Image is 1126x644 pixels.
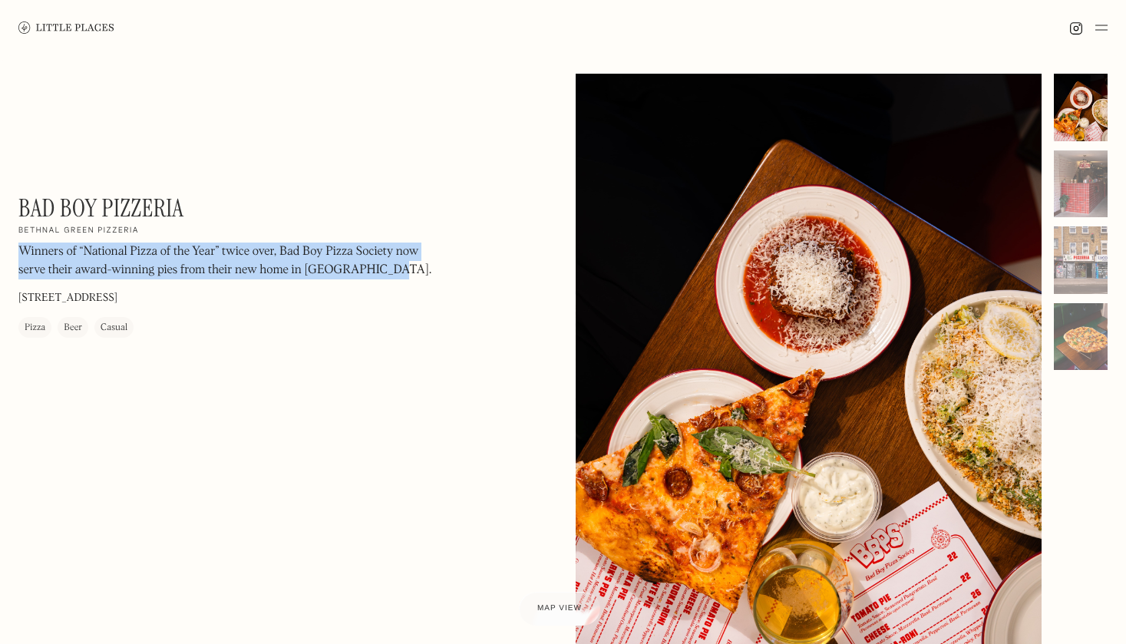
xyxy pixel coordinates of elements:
[537,604,582,613] span: Map view
[18,226,139,236] h2: Bethnal Green Pizzeria
[64,320,82,335] div: Beer
[18,193,183,223] h1: Bad Boy Pizzeria
[101,320,127,335] div: Casual
[519,592,600,626] a: Map view
[18,243,433,279] p: Winners of “National Pizza of the Year” twice over, Bad Boy Pizza Society now serve their award-w...
[18,290,117,306] p: [STREET_ADDRESS]
[25,320,45,335] div: Pizza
